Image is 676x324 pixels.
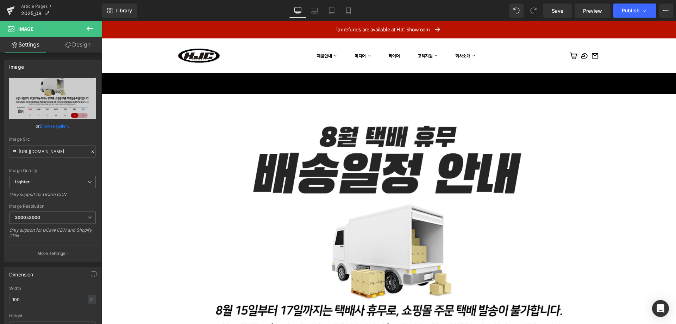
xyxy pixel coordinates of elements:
[21,11,42,16] span: 2025_08
[9,268,33,277] div: Dimension
[9,137,96,142] div: Image Src
[245,29,274,41] summary: 미디어
[215,32,230,37] span: 제품안내
[622,8,639,13] span: Publish
[253,32,264,37] span: 미디어
[552,7,563,14] span: Save
[18,26,33,32] span: Image
[345,29,378,41] summary: 회사소개
[9,313,96,318] div: Height
[9,168,96,173] div: Image Quality
[583,7,602,14] span: Preview
[659,4,673,18] button: More
[52,37,104,53] a: Design
[21,4,102,9] a: Article Pages
[88,295,95,304] div: %
[207,29,239,41] summary: 제품안내
[9,122,96,130] div: or
[287,32,298,37] span: 라이더
[10,5,564,12] p: Tax refunds are available at HJC Showroom.
[15,179,30,184] b: Lighter
[40,120,70,132] a: Browse gallery
[323,4,340,18] a: Tablet
[9,204,96,209] div: Image Resolution
[15,215,40,220] b: 3000x3000
[613,4,656,18] button: Publish
[9,145,96,158] input: Link
[652,300,669,317] div: Open Intercom Messenger
[316,32,331,37] span: 고객지원
[509,4,524,18] button: Undo
[37,250,65,257] p: More settings
[279,29,303,41] a: 라이더
[526,4,540,18] button: Redo
[289,4,306,18] a: Desktop
[4,245,101,262] button: More settings
[102,4,137,18] a: New Library
[9,192,96,202] div: Only support for UCare CDN
[308,29,340,41] summary: 고객지원
[340,4,357,18] a: Mobile
[115,7,132,14] span: Library
[9,227,96,243] div: Only support for UCare CDN and Shopify CDN
[9,294,96,305] input: auto
[575,4,611,18] a: Preview
[9,286,96,291] div: Width
[306,4,323,18] a: Laptop
[353,32,368,37] span: 회사소개
[9,60,24,70] div: Image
